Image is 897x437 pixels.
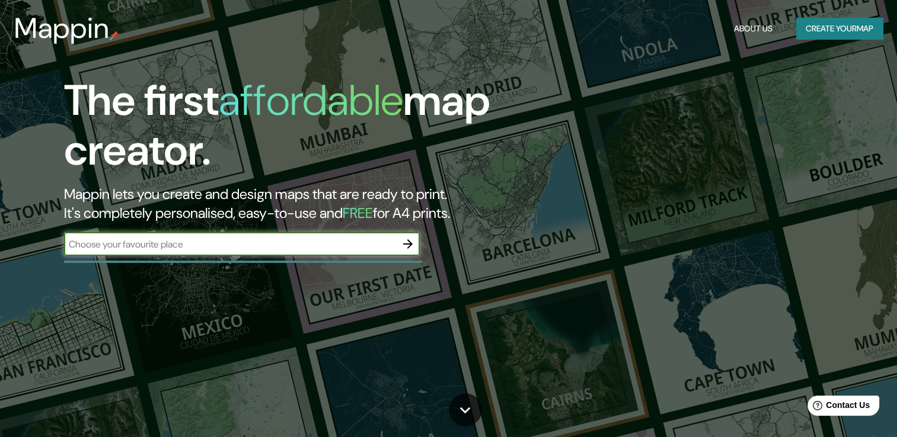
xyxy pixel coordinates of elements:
[791,391,884,424] iframe: Help widget launcher
[219,73,403,128] h1: affordable
[14,12,110,45] h3: Mappin
[729,18,777,40] button: About Us
[110,31,119,40] img: mappin-pin
[64,76,513,185] h1: The first map creator.
[64,185,513,223] h2: Mappin lets you create and design maps that are ready to print. It's completely personalised, eas...
[796,18,883,40] button: Create yourmap
[343,204,373,222] h5: FREE
[64,237,396,251] input: Choose your favourite place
